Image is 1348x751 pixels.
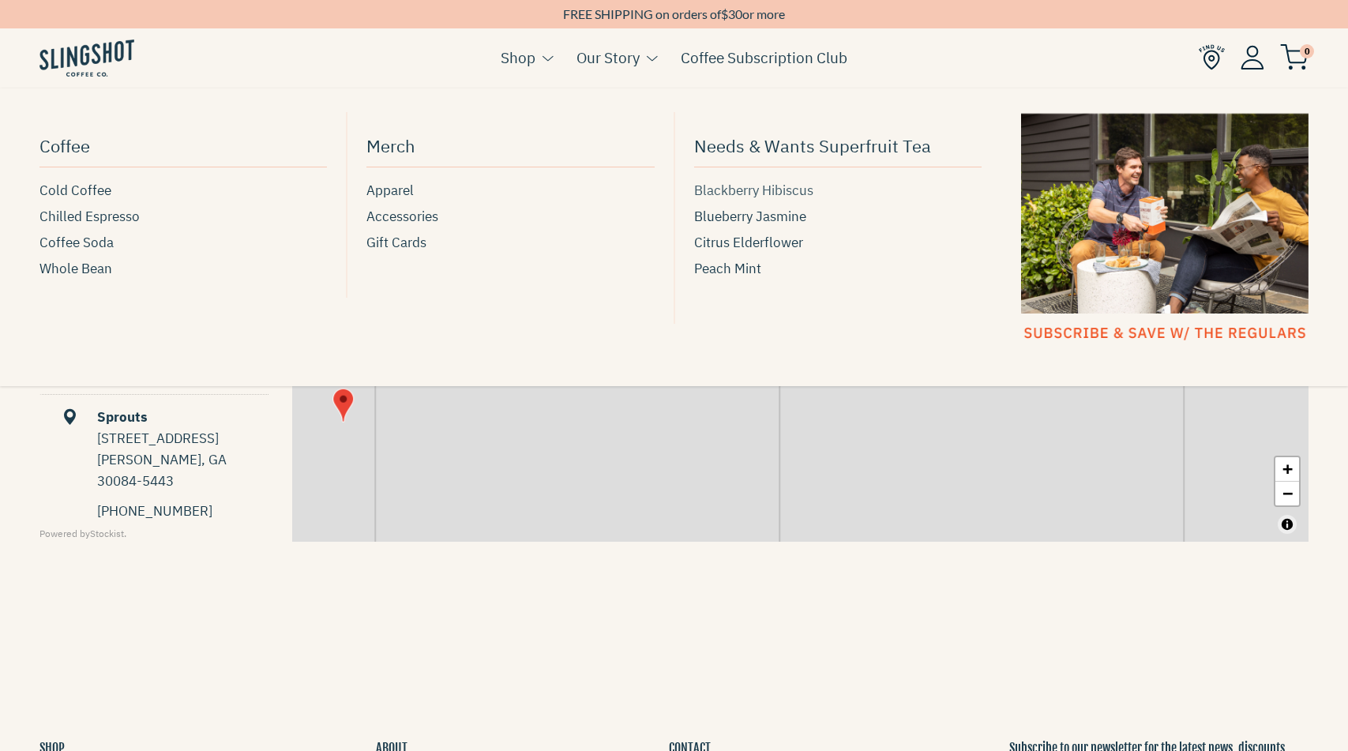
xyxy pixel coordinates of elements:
a: [PHONE_NUMBER] [97,502,212,520]
img: cart [1280,44,1309,70]
a: Coffee Soda [39,232,327,253]
span: Chilled Espresso [39,206,140,227]
img: Sprouts [332,388,354,422]
span: Coffee Soda [39,232,114,253]
img: Account [1241,45,1264,69]
span: Gift Cards [366,232,426,253]
a: Accessories [366,206,654,227]
a: Gift Cards [366,232,654,253]
a: Needs & Wants Superfruit Tea [694,128,982,167]
a: Shop [501,46,535,69]
span: Blueberry Jasmine [694,206,806,227]
a: 0 [1280,48,1309,67]
a: Merch [366,128,654,167]
span: Needs & Wants Superfruit Tea [694,132,931,160]
div: Powered by . [39,526,276,541]
a: Our Story [576,46,640,69]
a: Zoom out [1275,482,1299,505]
span: Coffee [39,132,90,160]
button: Toggle attribution [1278,515,1297,534]
span: Apparel [366,180,414,201]
img: Find Us [1199,44,1225,70]
span: Citrus Elderflower [694,232,803,253]
a: Blackberry Hibiscus [694,180,982,201]
a: Whole Bean [39,258,327,280]
a: Apparel [366,180,654,201]
a: Peach Mint [694,258,982,280]
span: Accessories [366,206,438,227]
span: Cold Coffee [39,180,111,201]
a: Coffee [39,128,327,167]
span: Whole Bean [39,258,112,280]
a: Coffee Subscription Club [681,46,847,69]
span: Merch [366,132,415,160]
a: Stockist Store Locator software (This link will open in a new tab) [90,528,124,539]
a: Cold Coffee [39,180,327,201]
div: [STREET_ADDRESS] [97,428,268,449]
a: Citrus Elderflower [694,232,982,253]
span: 30 [728,6,742,21]
span: Peach Mint [694,258,761,280]
a: Zoom in [1275,457,1299,482]
span: $ [721,6,728,21]
div: [PERSON_NAME], GA 30084-5443 [97,449,268,492]
span: 0 [1300,44,1314,58]
a: Chilled Espresso [39,206,327,227]
div: Sprouts [42,407,268,428]
a: Blueberry Jasmine [694,206,982,227]
span: Blackberry Hibiscus [694,180,813,201]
